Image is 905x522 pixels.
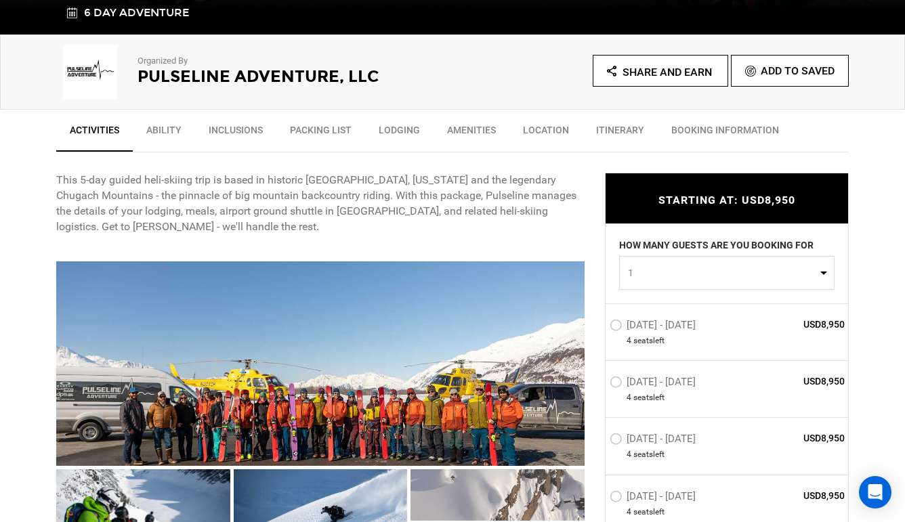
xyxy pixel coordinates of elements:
[628,266,817,280] span: 1
[619,238,814,256] label: HOW MANY GUESTS ARE YOU BOOKING FOR
[649,450,653,461] span: s
[56,173,585,234] p: This 5-day guided heli-skiing trip is based in historic [GEOGRAPHIC_DATA], [US_STATE] and the leg...
[610,319,699,335] label: [DATE] - [DATE]
[610,490,699,506] label: [DATE] - [DATE]
[627,450,631,461] span: 4
[276,116,365,150] a: Packing List
[649,335,653,347] span: s
[633,392,665,404] span: seat left
[583,116,658,150] a: Itinerary
[365,116,434,150] a: Lodging
[633,450,665,461] span: seat left
[623,66,712,79] span: Share and Earn
[138,55,415,68] p: Organized By
[627,335,631,347] span: 4
[56,45,124,100] img: 2fc09df56263535bfffc428f72fcd4c8.png
[649,392,653,404] span: s
[859,476,891,508] div: Open Intercom Messenger
[138,68,415,85] h2: Pulseline Adventure, LLC
[84,5,189,21] span: 6 Day Adventure
[746,374,845,388] span: USD8,950
[434,116,509,150] a: Amenities
[627,506,631,518] span: 4
[610,376,699,392] label: [DATE] - [DATE]
[633,506,665,518] span: seat left
[133,116,195,150] a: Ability
[746,489,845,502] span: USD8,950
[633,335,665,347] span: seat left
[195,116,276,150] a: Inclusions
[56,116,133,152] a: Activities
[610,433,699,450] label: [DATE] - [DATE]
[627,392,631,404] span: 4
[658,116,793,150] a: BOOKING INFORMATION
[746,432,845,445] span: USD8,950
[649,506,653,518] span: s
[619,256,835,290] button: 1
[658,194,795,206] span: STARTING AT: USD8,950
[761,64,835,77] span: Add To Saved
[509,116,583,150] a: Location
[746,318,845,331] span: USD8,950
